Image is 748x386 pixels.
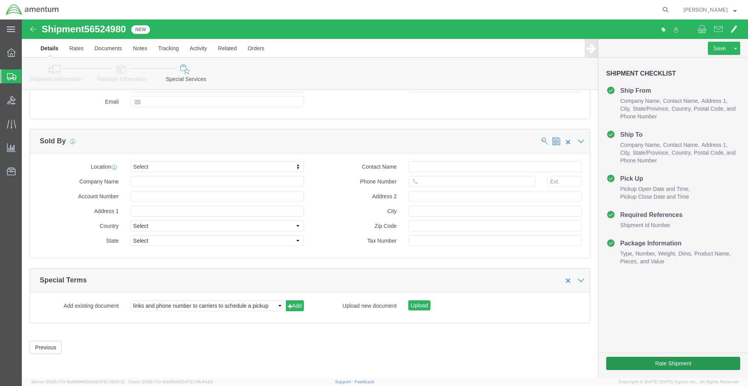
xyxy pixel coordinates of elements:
[94,379,125,384] span: [DATE] 09:51:12
[22,19,748,378] iframe: FS Legacy Container
[31,379,125,384] span: Server: 2025.17.0-16a969492de
[335,379,355,384] a: Support
[5,4,59,16] img: logo
[683,5,737,14] button: [PERSON_NAME]
[619,379,739,385] span: Copyright © [DATE]-[DATE] Agistix Inc., All Rights Reserved
[180,379,213,384] span: [DATE] 08:44:20
[683,5,728,14] span: Sebastian Meszaros
[355,379,374,384] a: Feedback
[128,379,213,384] span: Client: 2025.17.0-5dd568f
